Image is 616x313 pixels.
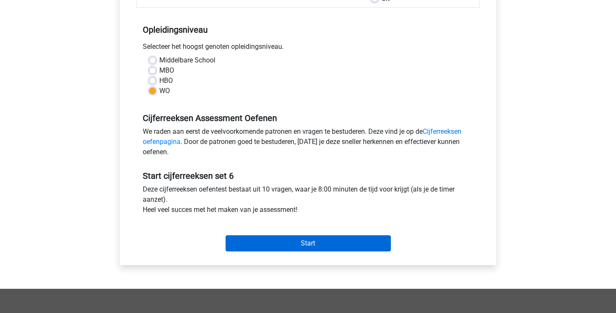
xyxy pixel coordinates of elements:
[136,42,480,55] div: Selecteer het hoogst genoten opleidingsniveau.
[143,171,473,181] h5: Start cijferreeksen set 6
[159,65,174,76] label: MBO
[159,86,170,96] label: WO
[143,21,473,38] h5: Opleidingsniveau
[159,55,215,65] label: Middelbare School
[136,184,480,218] div: Deze cijferreeksen oefentest bestaat uit 10 vragen, waar je 8:00 minuten de tijd voor krijgt (als...
[159,76,173,86] label: HBO
[136,127,480,161] div: We raden aan eerst de veelvoorkomende patronen en vragen te bestuderen. Deze vind je op de . Door...
[143,113,473,123] h5: Cijferreeksen Assessment Oefenen
[226,235,391,251] input: Start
